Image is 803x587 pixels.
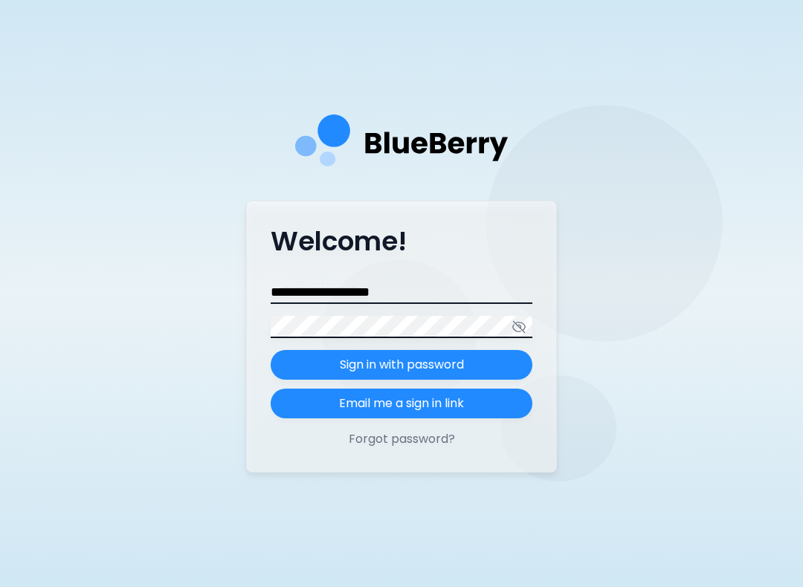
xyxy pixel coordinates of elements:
button: Forgot password? [271,430,532,448]
img: company logo [295,114,509,177]
p: Sign in with password [340,356,464,374]
button: Email me a sign in link [271,389,532,418]
button: Sign in with password [271,350,532,380]
p: Welcome! [271,225,532,258]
